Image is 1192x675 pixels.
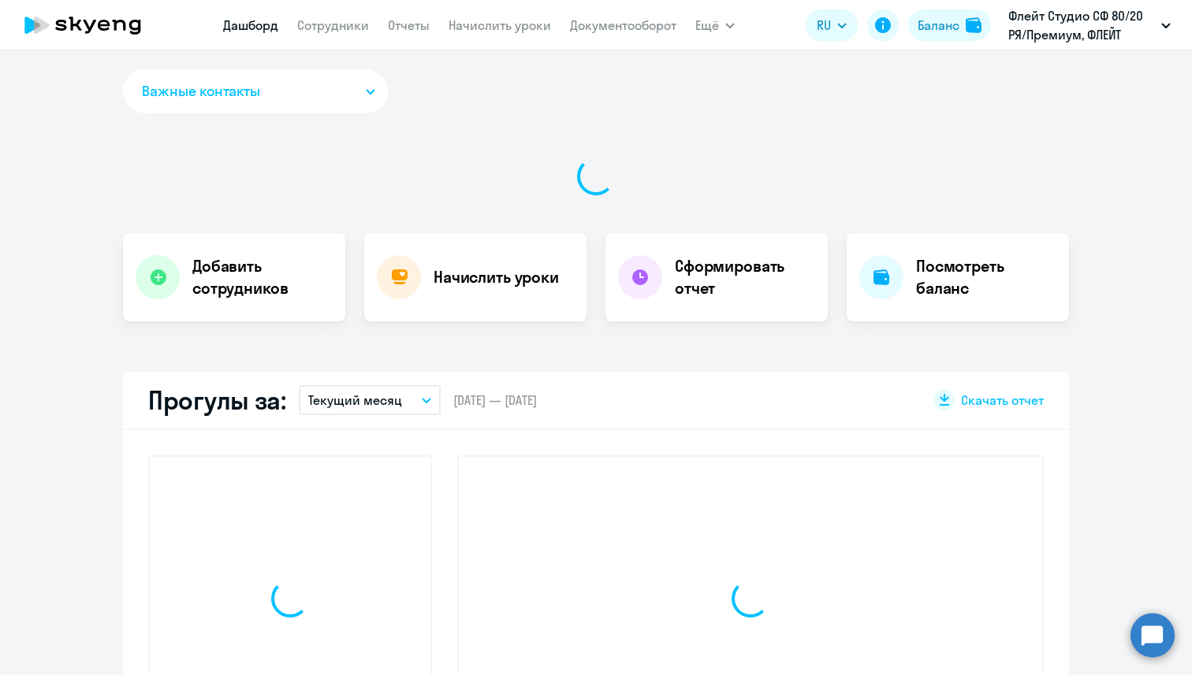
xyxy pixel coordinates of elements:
button: Флейт Студио СФ 80/20 РЯ/Премиум, ФЛЕЙТ СТУДИО, ООО [1000,6,1179,44]
button: Важные контакты [123,69,388,113]
span: [DATE] — [DATE] [453,391,537,409]
p: Флейт Студио СФ 80/20 РЯ/Премиум, ФЛЕЙТ СТУДИО, ООО [1008,6,1155,44]
span: Важные контакты [142,81,260,102]
a: Начислить уроки [449,17,551,33]
img: balance [966,17,982,33]
div: Баланс [918,16,959,35]
h2: Прогулы за: [148,384,286,416]
p: Текущий месяц [308,391,402,410]
h4: Сформировать отчет [675,255,815,299]
a: Отчеты [388,17,430,33]
button: Балансbalance [908,9,991,41]
a: Документооборот [570,17,676,33]
a: Дашборд [223,17,278,33]
h4: Начислить уроки [434,266,559,288]
a: Сотрудники [297,17,369,33]
span: Ещё [695,16,719,35]
h4: Посмотреть баланс [916,255,1056,299]
button: RU [806,9,858,41]
button: Текущий месяц [299,385,441,415]
span: RU [817,16,831,35]
button: Ещё [695,9,735,41]
span: Скачать отчет [961,391,1044,409]
h4: Добавить сотрудников [192,255,333,299]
